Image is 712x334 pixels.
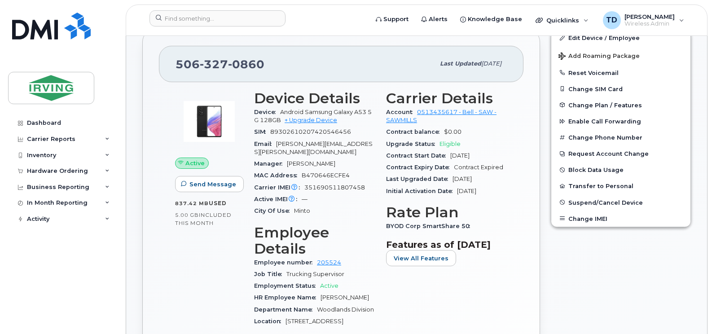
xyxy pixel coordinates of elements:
[317,259,341,266] a: 205524
[386,223,475,229] span: BYOD Corp SmartShare 50
[149,10,286,26] input: Find something...
[394,254,448,263] span: View All Features
[270,128,351,135] span: 89302610207420546456
[254,282,320,289] span: Employment Status
[468,15,522,24] span: Knowledge Base
[254,141,276,147] span: Email
[228,57,264,71] span: 0860
[175,176,244,192] button: Send Message
[254,172,302,179] span: MAC Address
[286,271,344,277] span: Trucking Supervisor
[450,152,470,159] span: [DATE]
[457,188,476,194] span: [DATE]
[254,259,317,266] span: Employee number
[440,60,481,67] span: Last updated
[317,306,374,313] span: Woodlands Division
[254,141,373,155] span: [PERSON_NAME][EMAIL_ADDRESS][PERSON_NAME][DOMAIN_NAME]
[386,239,507,250] h3: Features as of [DATE]
[287,160,335,167] span: [PERSON_NAME]
[254,294,321,301] span: HR Employee Name
[529,11,595,29] div: Quicklinks
[481,60,501,67] span: [DATE]
[551,178,690,194] button: Transfer to Personal
[386,188,457,194] span: Initial Activation Date
[551,30,690,46] a: Edit Device / Employee
[254,207,294,214] span: City Of Use
[254,109,280,115] span: Device
[304,184,365,191] span: 351690511807458
[386,128,444,135] span: Contract balance
[386,141,440,147] span: Upgrade Status
[551,194,690,211] button: Suspend/Cancel Device
[386,90,507,106] h3: Carrier Details
[369,10,415,28] a: Support
[454,164,503,171] span: Contract Expired
[302,196,308,202] span: —
[321,294,369,301] span: [PERSON_NAME]
[551,81,690,97] button: Change SIM Card
[175,212,199,218] span: 5.00 GB
[254,160,287,167] span: Manager
[597,11,690,29] div: Tricia Downard
[254,109,372,123] span: Android Samsung Galaxy A53 5G 128GB
[386,152,450,159] span: Contract Start Date
[286,318,343,325] span: [STREET_ADDRESS]
[551,65,690,81] button: Reset Voicemail
[189,180,236,189] span: Send Message
[551,46,690,65] button: Add Roaming Package
[558,53,640,61] span: Add Roaming Package
[453,176,472,182] span: [DATE]
[386,109,417,115] span: Account
[175,200,209,207] span: 837.42 MB
[440,141,461,147] span: Eligible
[320,282,338,289] span: Active
[254,271,286,277] span: Job Title
[551,113,690,129] button: Enable Call Forwarding
[551,97,690,113] button: Change Plan / Features
[176,57,264,71] span: 506
[454,10,528,28] a: Knowledge Base
[429,15,448,24] span: Alerts
[551,129,690,145] button: Change Phone Number
[254,196,302,202] span: Active IMEI
[185,159,205,167] span: Active
[254,306,317,313] span: Department Name
[386,109,497,123] a: 0513435617 - Bell - SAW - SAWMILLS
[551,145,690,162] button: Request Account Change
[254,184,304,191] span: Carrier IMEI
[624,13,675,20] span: [PERSON_NAME]
[302,172,350,179] span: B470646ECFE4
[551,211,690,227] button: Change IMEI
[624,20,675,27] span: Wireless Admin
[568,101,642,108] span: Change Plan / Features
[606,15,617,26] span: TD
[386,250,456,266] button: View All Features
[386,164,454,171] span: Contract Expiry Date
[415,10,454,28] a: Alerts
[254,224,375,257] h3: Employee Details
[444,128,461,135] span: $0.00
[383,15,409,24] span: Support
[254,90,375,106] h3: Device Details
[182,95,236,149] img: image20231002-3703462-kjv75p.jpeg
[568,199,643,206] span: Suspend/Cancel Device
[285,117,337,123] a: + Upgrade Device
[386,176,453,182] span: Last Upgraded Date
[209,200,227,207] span: used
[175,211,232,226] span: included this month
[254,318,286,325] span: Location
[386,204,507,220] h3: Rate Plan
[568,118,641,125] span: Enable Call Forwarding
[546,17,579,24] span: Quicklinks
[254,128,270,135] span: SIM
[551,162,690,178] button: Block Data Usage
[294,207,310,214] span: Minto
[200,57,228,71] span: 327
